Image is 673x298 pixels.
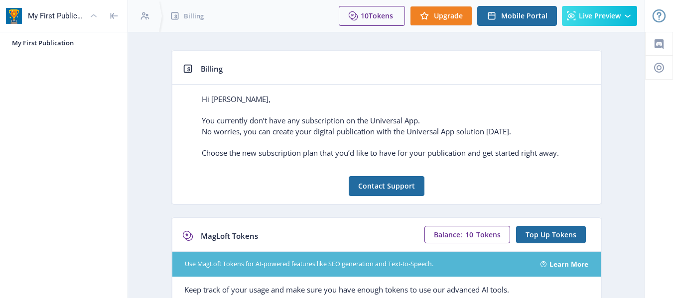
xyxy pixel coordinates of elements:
[434,231,462,239] span: Balance:
[562,6,637,26] button: Live Preview
[579,12,621,20] span: Live Preview
[434,12,463,20] span: Upgrade
[6,8,22,24] img: app-icon.png
[12,38,124,48] span: My First Publication
[410,6,472,26] button: Upgrade
[201,228,258,244] div: MagLoft Tokens
[549,259,588,269] a: Learn More
[424,226,510,243] button: Balance:10Tokens
[185,115,589,125] p: You currently don’t have any subscription on the Universal App.
[184,11,204,21] span: Billing
[339,6,405,26] button: 10Tokens
[349,176,424,196] button: Contact Support
[185,94,589,104] p: Hi [PERSON_NAME],
[516,226,586,243] button: Top Up Tokens
[185,260,529,269] div: Use MagLoft Tokens for AI-powered features like SEO generation and Text-to-Speech.
[185,126,589,136] p: No worries, you can create your digital publication with the Universal App solution [DATE].
[28,5,86,27] div: My First Publication
[526,231,576,239] span: Top Up Tokens
[501,12,547,20] span: Mobile Portal
[477,6,557,26] button: Mobile Portal
[201,61,223,77] h5: Billing
[185,147,589,158] p: Choose the new subscription plan that you’d like to have for your publication and get started rig...
[369,11,393,20] span: Tokens
[476,230,501,239] span: Tokens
